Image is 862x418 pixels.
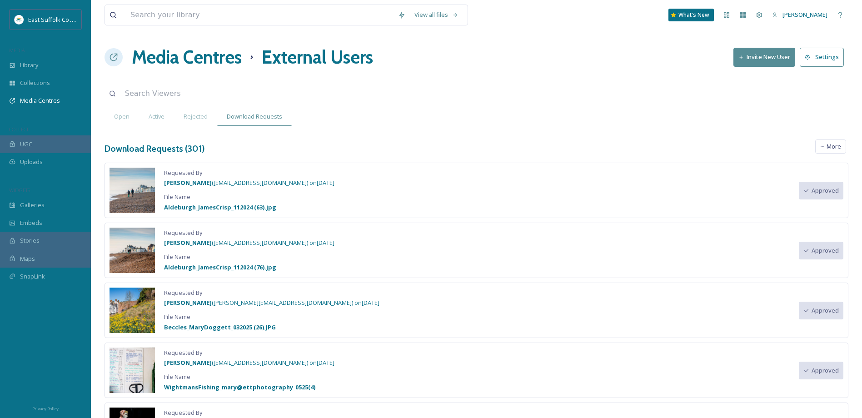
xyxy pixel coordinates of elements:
[110,168,155,213] img: 4eb0fb42-537f-4e06-869b-a018c04c9f56.jpg
[164,239,334,247] span: ( [EMAIL_ADDRESS][DOMAIN_NAME] ) on [DATE]
[164,299,379,307] span: ( [PERSON_NAME][EMAIL_ADDRESS][DOMAIN_NAME] ) on [DATE]
[20,254,35,263] span: Maps
[20,219,42,227] span: Embeds
[800,48,848,66] a: Settings
[227,112,282,121] span: Download Requests
[110,228,155,273] img: da935c4f-206b-4fcd-a565-6b79af415977.jpg
[32,403,59,413] a: Privacy Policy
[164,179,334,187] span: ( [EMAIL_ADDRESS][DOMAIN_NAME] ) on [DATE]
[32,406,59,412] span: Privacy Policy
[164,348,334,357] span: Requested By
[9,126,29,133] span: COLLECT
[164,299,212,307] strong: [PERSON_NAME]
[28,15,82,24] span: East Suffolk Council
[164,383,315,391] strong: WightmansFishing_mary@ettphotography_0525(4)
[184,112,208,121] span: Rejected
[262,44,373,71] h1: External Users
[20,140,32,149] span: UGC
[126,5,394,25] input: Search your library
[668,9,714,21] a: What's New
[164,358,334,367] span: ( [EMAIL_ADDRESS][DOMAIN_NAME] ) on [DATE]
[20,61,38,70] span: Library
[799,302,843,319] button: Approved
[164,323,276,331] strong: Beccles_MaryDoggett_032025 (26).JPG
[20,272,45,281] span: SnapLink
[827,142,841,151] span: More
[132,44,242,71] a: Media Centres
[20,201,45,209] span: Galleries
[20,236,40,245] span: Stories
[15,15,24,24] img: ESC%20Logo.png
[20,158,43,166] span: Uploads
[105,142,205,155] h3: Download Requests ( 301 )
[9,47,25,54] span: MEDIA
[800,48,844,66] button: Settings
[164,408,424,417] span: Requested By
[164,373,334,381] span: File Name
[164,229,334,237] span: Requested By
[164,313,379,321] span: File Name
[799,242,843,259] button: Approved
[164,263,276,271] strong: Aldeburgh_JamesCrisp_112024 (76).jpg
[410,6,463,24] a: View all files
[164,253,334,261] span: File Name
[20,96,60,105] span: Media Centres
[20,79,50,87] span: Collections
[799,182,843,199] button: Approved
[782,10,827,19] span: [PERSON_NAME]
[733,48,795,66] button: Invite New User
[164,239,212,247] strong: [PERSON_NAME]
[164,203,276,211] strong: Aldeburgh_JamesCrisp_112024 (63).jpg
[164,179,212,187] strong: [PERSON_NAME]
[164,289,379,297] span: Requested By
[110,288,155,333] img: a4ba0582-72ee-47ff-a218-696bf4f920f9.jpg
[164,193,334,201] span: File Name
[110,348,155,393] img: ad76819d-02c0-4256-8f50-09fb8a922c1d.jpg
[799,362,843,379] button: Approved
[9,187,30,194] span: WIDGETS
[767,6,832,24] a: [PERSON_NAME]
[164,358,212,367] strong: [PERSON_NAME]
[164,169,334,177] span: Requested By
[120,84,332,104] input: Search Viewers
[149,112,164,121] span: Active
[114,112,130,121] span: Open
